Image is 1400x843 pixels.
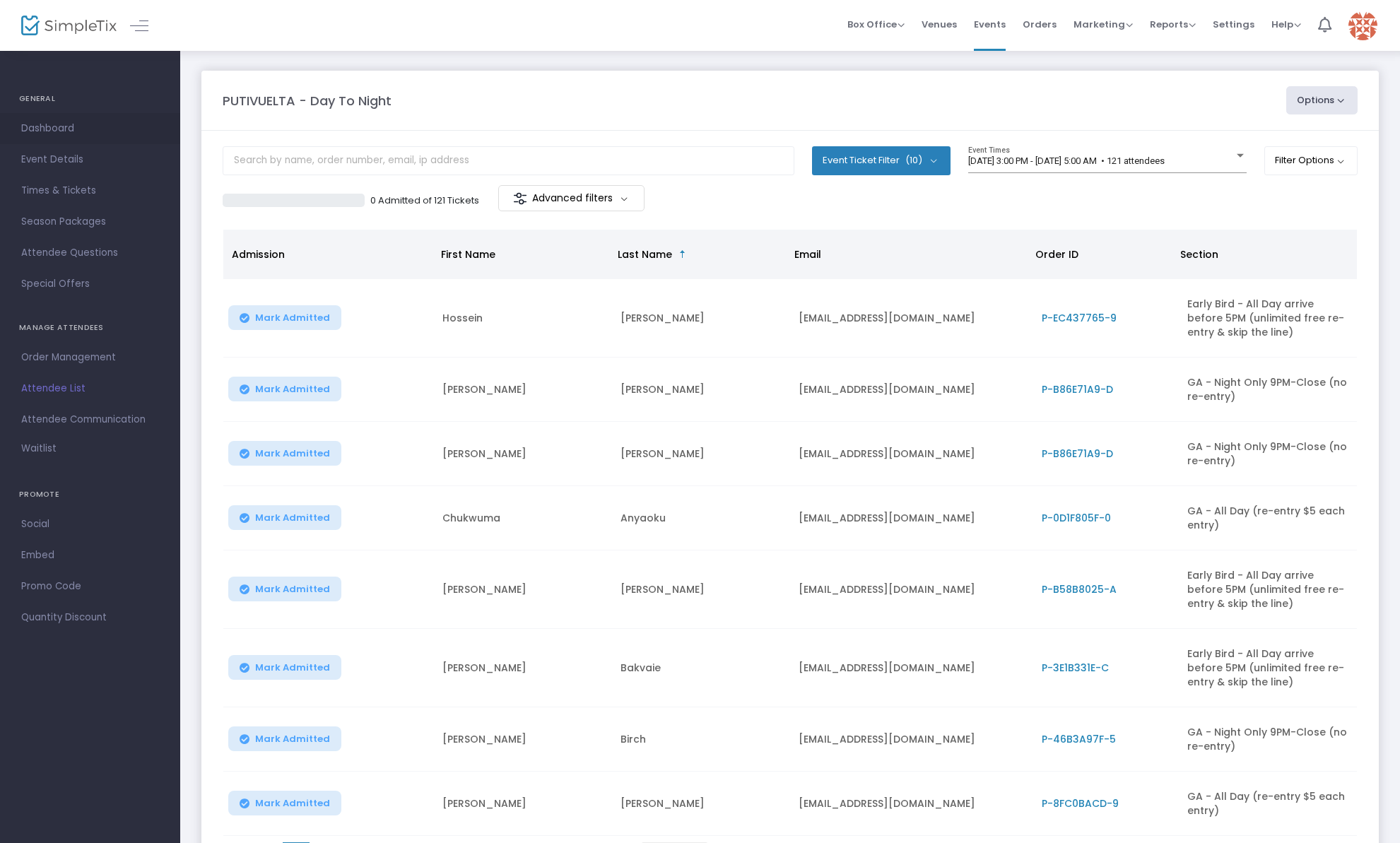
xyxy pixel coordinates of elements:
[441,247,495,261] span: First Name
[19,481,161,509] h4: PROMOTE
[1042,582,1117,596] span: P-B58B8025-A
[790,279,1033,358] td: [EMAIL_ADDRESS][DOMAIN_NAME]
[790,629,1033,707] td: [EMAIL_ADDRESS][DOMAIN_NAME]
[255,448,330,459] span: Mark Admitted
[1042,661,1109,675] span: P-3E1B331E-C
[255,662,330,673] span: Mark Admitted
[1150,18,1196,31] span: Reports
[1042,311,1117,325] span: P-EC437765-9
[1042,732,1116,746] span: P-46B3A97F-5
[21,608,159,627] span: Quantity Discount
[1264,146,1358,175] button: Filter Options
[434,707,612,772] td: [PERSON_NAME]
[223,230,1357,836] div: Data table
[228,655,341,680] button: Mark Admitted
[968,155,1165,166] span: [DATE] 3:00 PM - [DATE] 5:00 AM • 121 attendees
[21,119,159,138] span: Dashboard
[228,791,341,815] button: Mark Admitted
[1271,18,1301,31] span: Help
[1023,6,1057,42] span: Orders
[228,377,341,401] button: Mark Admitted
[1213,6,1254,42] span: Settings
[21,379,159,398] span: Attendee List
[1179,358,1357,422] td: GA - Night Only 9PM-Close (no re-entry)
[255,512,330,524] span: Mark Admitted
[434,358,612,422] td: [PERSON_NAME]
[21,182,159,200] span: Times & Tickets
[612,772,790,836] td: [PERSON_NAME]
[21,348,159,367] span: Order Management
[434,772,612,836] td: [PERSON_NAME]
[790,772,1033,836] td: [EMAIL_ADDRESS][DOMAIN_NAME]
[370,194,479,208] p: 0 Admitted of 121 Tickets
[434,629,612,707] td: [PERSON_NAME]
[794,247,821,261] span: Email
[1042,382,1113,396] span: P-B86E71A9-D
[1035,247,1078,261] span: Order ID
[255,312,330,324] span: Mark Admitted
[434,550,612,629] td: [PERSON_NAME]
[1180,247,1218,261] span: Section
[21,244,159,262] span: Attendee Questions
[1179,486,1357,550] td: GA - All Day (re-entry $5 each entry)
[677,249,688,260] span: Sortable
[1179,422,1357,486] td: GA - Night Only 9PM-Close (no re-entry)
[1073,18,1133,31] span: Marketing
[905,155,922,166] span: (10)
[228,505,341,530] button: Mark Admitted
[847,18,905,31] span: Box Office
[618,247,672,261] span: Last Name
[612,422,790,486] td: [PERSON_NAME]
[21,275,159,293] span: Special Offers
[1179,772,1357,836] td: GA - All Day (re-entry $5 each entry)
[19,85,161,113] h4: GENERAL
[228,305,341,330] button: Mark Admitted
[232,247,285,261] span: Admission
[228,577,341,601] button: Mark Admitted
[612,486,790,550] td: Anyaoku
[1179,707,1357,772] td: GA - Night Only 9PM-Close (no re-entry)
[1042,511,1111,525] span: P-0D1F805F-0
[21,442,57,456] span: Waitlist
[1179,550,1357,629] td: Early Bird - All Day arrive before 5PM (unlimited free re-entry & skip the line)
[612,629,790,707] td: Bakvaie
[1286,86,1358,114] button: Options
[228,441,341,466] button: Mark Admitted
[434,422,612,486] td: [PERSON_NAME]
[255,584,330,595] span: Mark Admitted
[790,422,1033,486] td: [EMAIL_ADDRESS][DOMAIN_NAME]
[1179,279,1357,358] td: Early Bird - All Day arrive before 5PM (unlimited free re-entry & skip the line)
[1042,447,1113,461] span: P-B86E71A9-D
[223,146,794,175] input: Search by name, order number, email, ip address
[513,191,527,206] img: filter
[974,6,1006,42] span: Events
[612,358,790,422] td: [PERSON_NAME]
[790,486,1033,550] td: [EMAIL_ADDRESS][DOMAIN_NAME]
[21,546,159,565] span: Embed
[255,798,330,809] span: Mark Admitted
[1179,629,1357,707] td: Early Bird - All Day arrive before 5PM (unlimited free re-entry & skip the line)
[612,707,790,772] td: Birch
[790,358,1033,422] td: [EMAIL_ADDRESS][DOMAIN_NAME]
[21,577,159,596] span: Promo Code
[21,515,159,533] span: Social
[19,314,161,342] h4: MANAGE ATTENDEES
[1042,796,1119,810] span: P-8FC0BACD-9
[498,185,645,211] m-button: Advanced filters
[790,550,1033,629] td: [EMAIL_ADDRESS][DOMAIN_NAME]
[612,550,790,629] td: [PERSON_NAME]
[922,6,957,42] span: Venues
[434,486,612,550] td: Chukwuma
[434,279,612,358] td: Hossein
[612,279,790,358] td: [PERSON_NAME]
[21,411,159,429] span: Attendee Communication
[255,733,330,745] span: Mark Admitted
[21,151,159,169] span: Event Details
[812,146,951,175] button: Event Ticket Filter(10)
[223,91,392,110] m-panel-title: PUTIVUELTA - Day To Night
[21,213,159,231] span: Season Packages
[790,707,1033,772] td: [EMAIL_ADDRESS][DOMAIN_NAME]
[255,384,330,395] span: Mark Admitted
[228,726,341,751] button: Mark Admitted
